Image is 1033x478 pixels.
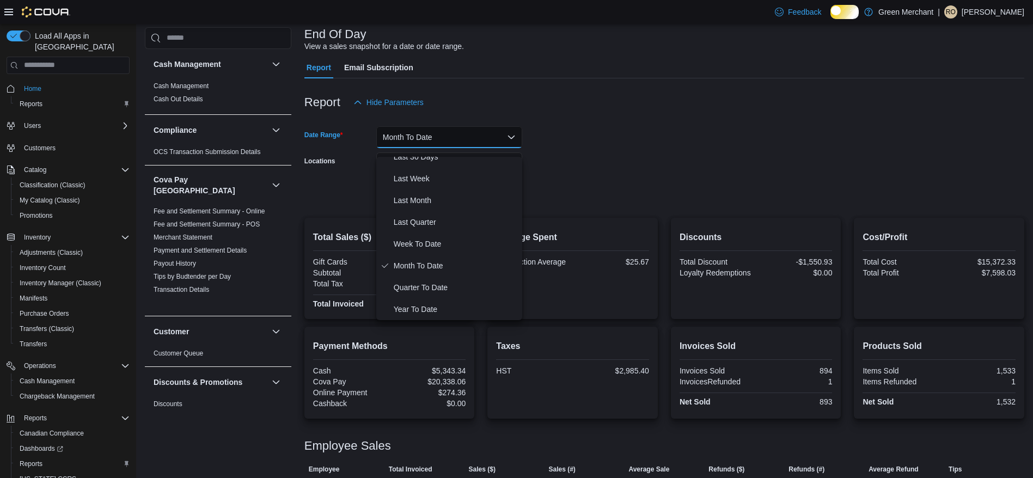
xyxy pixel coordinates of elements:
span: Customers [20,141,130,155]
button: Discounts & Promotions [270,376,283,389]
div: $274.36 [392,388,466,397]
span: Customer Queue [154,349,203,358]
button: Reports [11,96,134,112]
a: Reports [15,97,47,111]
span: Inventory Count [20,263,66,272]
span: Transaction Details [154,285,209,294]
span: Transfers [15,338,130,351]
div: Gift Cards [313,258,387,266]
h2: Taxes [496,340,649,353]
span: Classification (Classic) [15,179,130,192]
h3: Customer [154,326,189,337]
button: Cash Management [11,373,134,389]
button: Promotions [11,208,134,223]
span: Classification (Classic) [20,181,85,189]
span: Dashboards [15,442,130,455]
span: Adjustments (Classic) [20,248,83,257]
a: Purchase Orders [15,307,74,320]
div: View a sales snapshot for a date or date range. [304,41,464,52]
span: Cash Out Details [154,95,203,103]
span: Last 30 Days [394,150,518,163]
h2: Discounts [680,231,833,244]
span: Reports [15,457,130,470]
button: Operations [2,358,134,373]
span: Users [20,119,130,132]
span: Year To Date [394,303,518,316]
input: Dark Mode [830,5,859,19]
p: [PERSON_NAME] [962,5,1024,19]
div: Cash Management [145,79,291,114]
span: Canadian Compliance [20,429,84,438]
div: Compliance [145,145,291,165]
h3: Employee Sales [304,439,391,452]
span: Email Subscription [344,57,413,78]
span: Adjustments (Classic) [15,246,130,259]
div: Loyalty Redemptions [680,268,754,277]
a: Tips by Budtender per Day [154,273,231,280]
a: Discounts [154,400,182,408]
button: Catalog [20,163,51,176]
button: Compliance [154,125,267,136]
button: Users [20,119,45,132]
span: RO [946,5,956,19]
button: Reports [11,456,134,471]
a: Adjustments (Classic) [15,246,87,259]
span: Month To Date [394,259,518,272]
span: Operations [20,359,130,372]
span: Catalog [24,166,46,174]
span: Last Month [394,194,518,207]
div: $15,372.33 [942,258,1016,266]
a: Merchant Statement [154,234,212,241]
div: Subtotal [313,268,387,277]
button: Inventory Count [11,260,134,275]
a: Manifests [15,292,52,305]
span: My Catalog (Classic) [20,196,80,205]
a: Fee and Settlement Summary - POS [154,220,260,228]
button: Customer [270,325,283,338]
button: Adjustments (Classic) [11,245,134,260]
span: Merchant Statement [154,233,212,242]
strong: Total Invoiced [313,299,364,308]
span: Catalog [20,163,130,176]
a: Payout History [154,260,196,267]
h2: Average Spent [496,231,649,244]
button: Transfers (Classic) [11,321,134,336]
div: Items Refunded [863,377,937,386]
span: My Catalog (Classic) [15,194,130,207]
h2: Products Sold [863,340,1016,353]
span: Cash Management [154,82,209,90]
span: Cash Management [15,375,130,388]
div: Total Profit [863,268,937,277]
button: Purchase Orders [11,306,134,321]
span: Load All Apps in [GEOGRAPHIC_DATA] [30,30,130,52]
div: Total Cost [863,258,937,266]
button: Cova Pay [GEOGRAPHIC_DATA] [270,179,283,192]
h2: Payment Methods [313,340,466,353]
a: Dashboards [15,442,68,455]
a: Inventory Manager (Classic) [15,277,106,290]
span: Payout History [154,259,196,268]
div: Online Payment [313,388,387,397]
span: Tips by Budtender per Day [154,272,231,281]
div: -$1,550.93 [758,258,832,266]
div: $20,338.06 [392,377,466,386]
span: Average Refund [869,465,919,474]
button: Compliance [270,124,283,137]
a: Transaction Details [154,286,209,293]
button: Home [2,81,134,96]
div: 893 [758,397,832,406]
a: Classification (Classic) [15,179,90,192]
div: Cash [313,366,387,375]
button: Inventory [20,231,55,244]
button: Operations [20,359,60,372]
a: OCS Transaction Submission Details [154,148,261,156]
span: Refunds ($) [708,465,744,474]
span: Hide Parameters [366,97,424,108]
button: My Catalog (Classic) [11,193,134,208]
span: Reports [20,100,42,108]
div: 1 [942,377,1016,386]
button: Chargeback Management [11,389,134,404]
div: Select listbox [376,157,522,320]
span: Total Invoiced [389,465,432,474]
img: Cova [22,7,70,17]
